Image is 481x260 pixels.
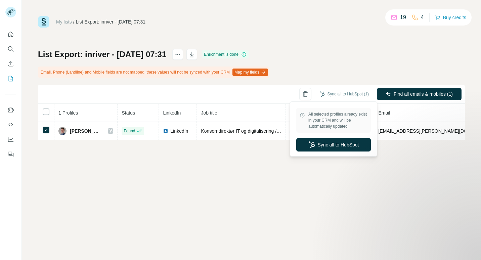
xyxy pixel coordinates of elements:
[378,110,390,116] span: Email
[5,73,16,85] button: My lists
[170,128,188,134] span: LinkedIn
[73,18,75,25] li: /
[163,128,168,134] img: LinkedIn logo
[70,128,101,134] span: [PERSON_NAME]
[58,127,67,135] img: Avatar
[308,111,367,129] span: All selected profiles already exist in your CRM and will be automatically updated.
[76,18,145,25] div: List Export: inriver - [DATE] 07:31
[122,110,135,116] span: Status
[5,119,16,131] button: Use Surfe API
[163,110,181,116] span: LinkedIn
[315,89,374,99] button: Sync all to HubSpot (1)
[232,69,268,76] button: Map my fields
[201,128,290,134] span: Konserndirektør IT og digitalisering / CDIO
[201,110,217,116] span: Job title
[172,49,183,60] button: actions
[56,19,72,25] a: My lists
[38,16,49,28] img: Surfe Logo
[5,148,16,160] button: Feedback
[58,110,78,116] span: 1 Profiles
[5,43,16,55] button: Search
[5,58,16,70] button: Enrich CSV
[400,13,406,21] p: 19
[435,13,466,22] button: Buy credits
[458,237,474,253] iframe: Intercom live chat
[202,50,249,58] div: Enrichment is done
[421,13,424,21] p: 4
[38,49,166,60] h1: List Export: inriver - [DATE] 07:31
[5,104,16,116] button: Use Surfe on LinkedIn
[124,128,135,134] span: Found
[38,67,269,78] div: Email, Phone (Landline) and Mobile fields are not mapped, these values will not be synced with yo...
[377,88,462,100] button: Find all emails & mobiles (1)
[5,133,16,145] button: Dashboard
[296,138,371,151] button: Sync all to HubSpot
[5,28,16,40] button: Quick start
[394,91,453,97] span: Find all emails & mobiles (1)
